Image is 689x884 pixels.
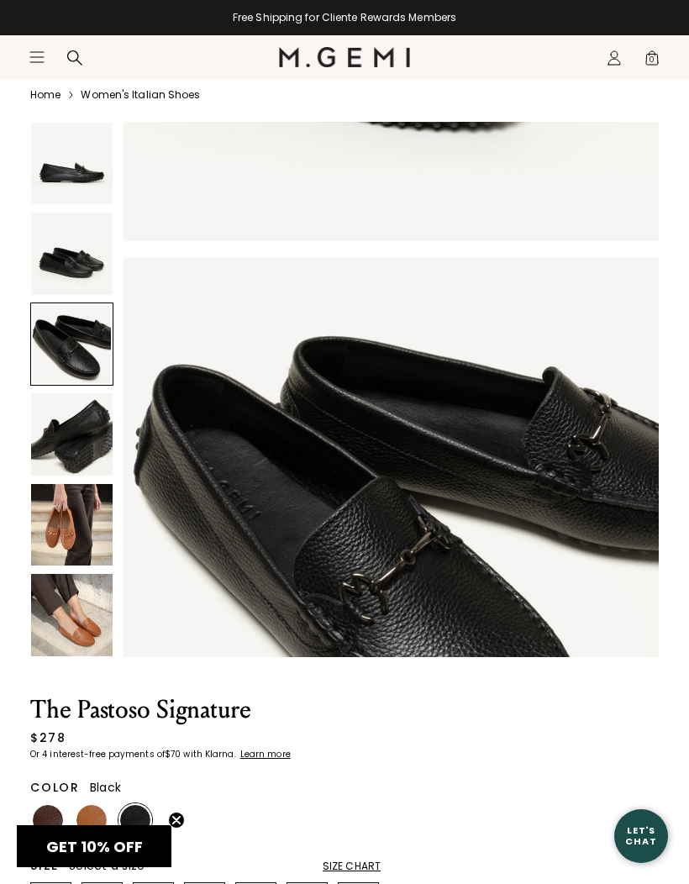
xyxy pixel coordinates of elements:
div: Size Chart [323,860,381,873]
span: 0 [644,53,660,70]
img: The Pastoso Signature [31,213,113,294]
h2: Color [30,781,80,794]
h2: Size [30,859,59,872]
img: The Pastoso Signature [31,123,113,204]
img: Chocolate [33,805,63,835]
klarna-placement-style-amount: $70 [165,748,181,760]
img: The Pastoso Signature [124,258,659,793]
img: Tan [76,805,107,835]
klarna-placement-style-body: with Klarna [183,748,238,760]
img: Black [120,805,150,835]
div: GET 10% OFFClose teaser [17,825,171,867]
klarna-placement-style-body: Or 4 interest-free payments of [30,748,165,760]
h1: The Pastoso Signature [30,697,381,723]
img: The Pastoso Signature [31,484,113,566]
img: The Pastoso Signature [31,393,113,475]
button: Close teaser [168,812,185,829]
span: Black [90,779,121,796]
klarna-placement-style-cta: Learn more [240,748,291,760]
div: Let's Chat [614,825,668,846]
img: M.Gemi [279,47,411,67]
img: The Pastoso Signature [31,574,113,655]
div: $278 [30,729,66,746]
a: Learn more [239,750,291,760]
button: Open site menu [29,49,45,66]
span: GET 10% OFF [46,836,143,857]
